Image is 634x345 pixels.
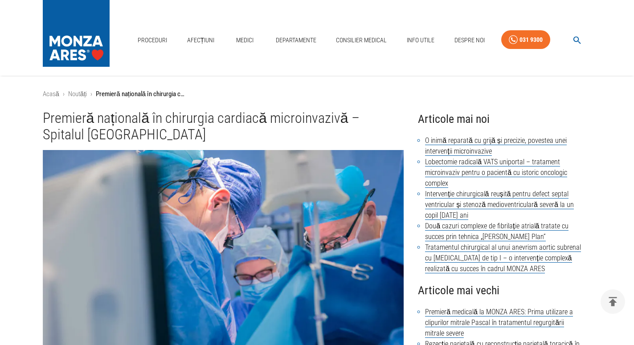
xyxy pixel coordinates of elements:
[425,190,574,220] a: Intervenție chirurgicală reușită pentru defect septal ventricular și stenoză medioventriculară se...
[425,158,567,188] a: Lobectomie radicală VATS uniportal – tratament microinvaziv pentru o pacientă cu istoric oncologi...
[418,281,591,300] h4: Articole mai vechi
[601,289,625,314] button: delete
[272,31,320,49] a: Departamente
[403,31,438,49] a: Info Utile
[90,89,92,99] li: ›
[451,31,488,49] a: Despre Noi
[332,31,390,49] a: Consilier Medical
[519,34,543,45] div: 031 9300
[425,308,573,338] a: Premieră medicală la MONZA ARES: Prima utilizare a clipurilor mitrale Pascal în tratamentul regur...
[43,89,592,99] nav: breadcrumb
[425,222,569,241] a: Două cazuri complexe de fibrilație atrială tratate cu succes prin tehnica „[PERSON_NAME] Plan”
[418,110,591,128] h4: Articole mai noi
[184,31,218,49] a: Afecțiuni
[501,30,550,49] a: 031 9300
[43,110,404,143] h1: Premieră națională în chirurgia cardiacă microinvazivă – Spitalul [GEOGRAPHIC_DATA]
[134,31,171,49] a: Proceduri
[43,90,59,98] a: Acasă
[231,31,259,49] a: Medici
[425,136,567,156] a: O inimă reparată cu grijă și precizie, povestea unei intervenții microinvazive
[63,89,65,99] li: ›
[96,89,185,99] p: Premieră națională în chirurgia cardiacă microinvazivă – Spitalul [GEOGRAPHIC_DATA]
[425,243,581,273] a: Tratamentul chirurgical al unui anevrism aortic subrenal cu [MEDICAL_DATA] de tip I – o intervenț...
[68,90,87,98] a: Noutăți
